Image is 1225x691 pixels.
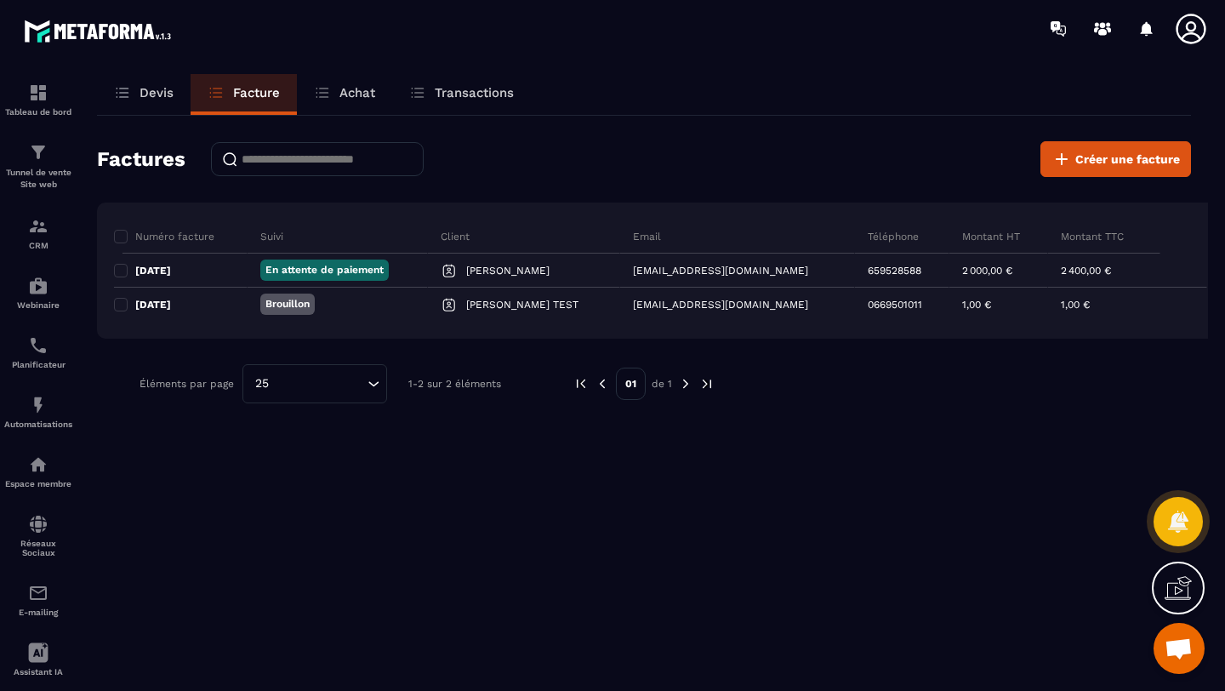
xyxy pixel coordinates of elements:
a: automationsautomationsAutomatisations [4,382,72,442]
a: emailemailE-mailing [4,570,72,630]
a: Facture [191,74,297,115]
img: prev [573,376,589,391]
span: Créer une facture [1075,151,1180,168]
span: 25 [249,374,275,393]
a: schedulerschedulerPlanificateur [4,323,72,382]
p: de 1 [652,377,672,391]
div: Search for option [242,364,387,403]
img: logo [24,15,177,47]
button: Créer une facture [1040,141,1191,177]
a: automationsautomationsWebinaire [4,263,72,323]
p: Espace membre [4,479,72,488]
h2: Factures [97,142,185,176]
img: next [699,376,715,391]
img: scheduler [28,335,48,356]
a: Assistant IA [4,630,72,689]
p: E-mailing [4,608,72,617]
img: automations [28,454,48,475]
a: [PERSON_NAME] TEST [441,296,578,313]
img: automations [28,276,48,296]
p: Réseaux Sociaux [4,539,72,557]
p: Téléphone [868,230,919,243]
p: Montant TTC [1061,230,1124,243]
p: Planificateur [4,360,72,369]
p: Transactions [435,85,514,100]
p: Numéro facture [135,230,214,243]
div: Ouvrir le chat [1154,623,1205,674]
p: 01 [616,368,646,400]
img: automations [28,395,48,415]
p: Tunnel de vente Site web [4,167,72,191]
img: formation [28,142,48,163]
p: Client [441,230,470,243]
p: Assistant IA [4,667,72,677]
p: Éléments par page [140,378,234,390]
p: Achat [339,85,375,100]
img: formation [28,83,48,103]
a: formationformationTableau de bord [4,70,72,129]
p: Email [633,230,661,243]
img: email [28,583,48,603]
p: Tableau de bord [4,107,72,117]
a: formationformationTunnel de vente Site web [4,129,72,203]
a: formationformationCRM [4,203,72,263]
p: [DATE] [135,264,171,277]
input: Search for option [275,374,363,393]
p: 1-2 sur 2 éléments [408,378,501,390]
p: Devis [140,85,174,100]
p: Montant HT [962,230,1020,243]
img: formation [28,216,48,237]
p: CRM [4,241,72,250]
a: Devis [97,74,191,115]
p: Facture [233,85,280,100]
p: Brouillon [265,297,310,311]
p: [DATE] [135,298,171,311]
p: Suivi [260,230,283,243]
a: automationsautomationsEspace membre [4,442,72,501]
a: [PERSON_NAME] [441,262,550,279]
p: Webinaire [4,300,72,310]
img: next [678,376,693,391]
p: Automatisations [4,420,72,429]
p: En attente de paiement [265,263,384,277]
img: social-network [28,514,48,534]
a: social-networksocial-networkRéseaux Sociaux [4,501,72,570]
img: prev [595,376,610,391]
